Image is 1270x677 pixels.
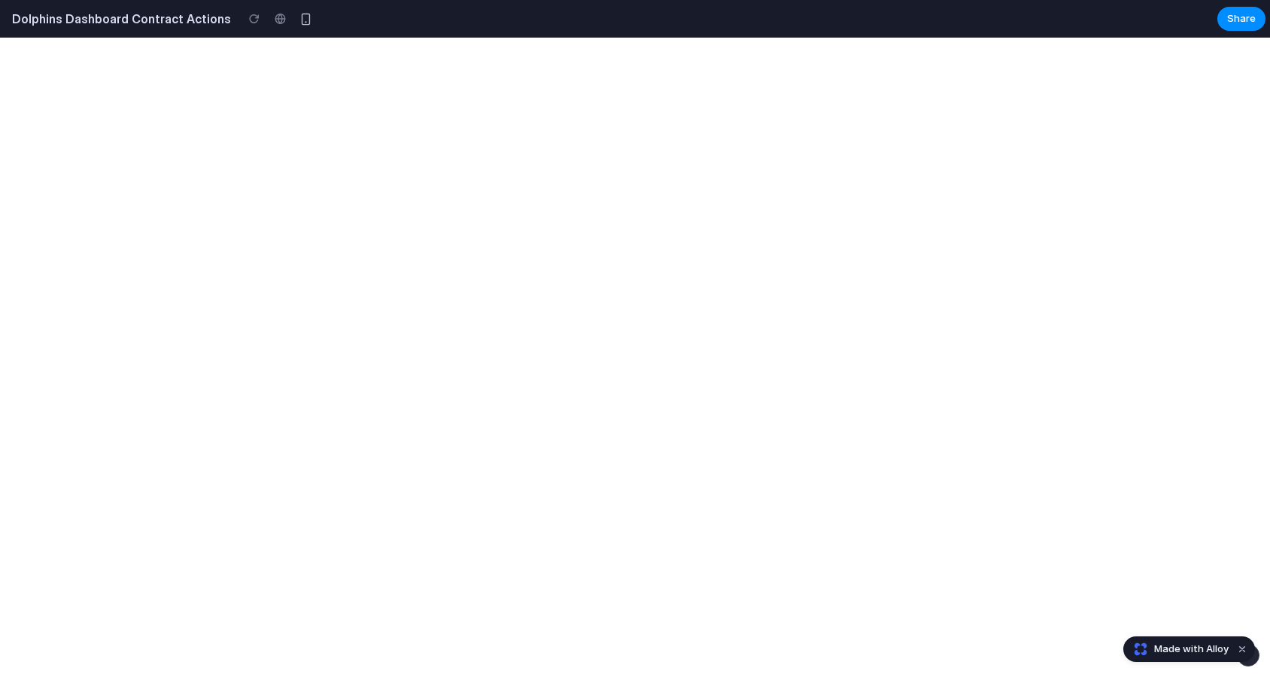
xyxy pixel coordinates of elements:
[1124,642,1230,657] a: Made with Alloy
[1227,11,1256,26] span: Share
[1154,642,1229,657] span: Made with Alloy
[1217,7,1265,31] button: Share
[6,10,231,28] h2: Dolphins Dashboard Contract Actions
[1233,640,1251,658] button: Dismiss watermark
